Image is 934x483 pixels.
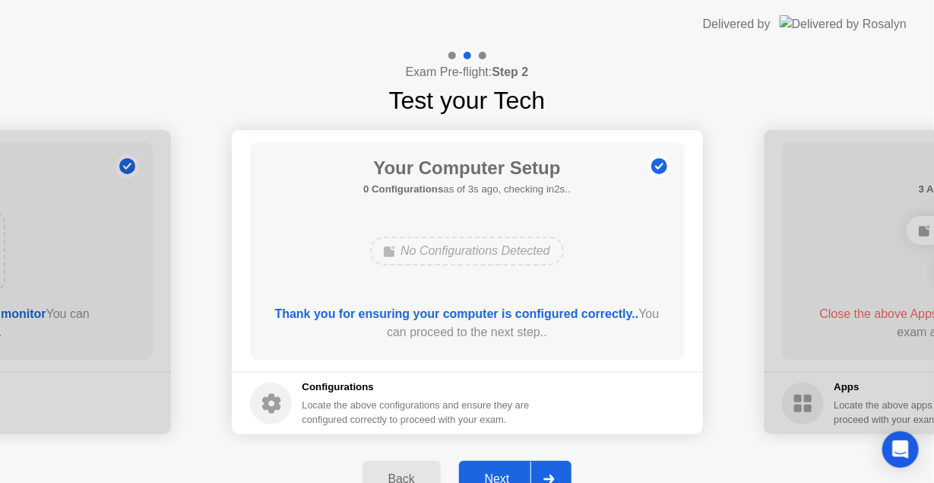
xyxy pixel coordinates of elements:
[363,182,571,197] h5: as of 3s ago, checking in2s..
[302,398,533,427] div: Locate the above configurations and ensure they are configured correctly to proceed with your exam.
[275,307,639,320] b: Thank you for ensuring your computer is configured correctly..
[780,15,907,33] img: Delivered by Rosalyn
[389,82,546,119] h1: Test your Tech
[363,154,571,182] h1: Your Computer Setup
[302,380,533,395] h5: Configurations
[492,65,528,78] b: Step 2
[406,63,529,81] h4: Exam Pre-flight:
[882,431,919,468] div: Open Intercom Messenger
[271,305,663,342] div: You can proceed to the next step..
[363,183,443,195] b: 0 Configurations
[703,15,771,33] div: Delivered by
[370,237,564,265] div: No Configurations Detected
